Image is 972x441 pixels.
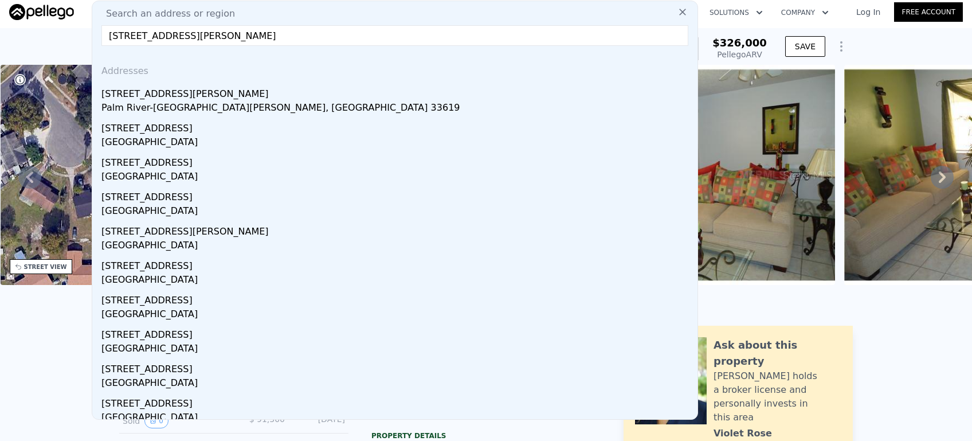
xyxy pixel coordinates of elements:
[101,392,693,411] div: [STREET_ADDRESS]
[101,135,693,151] div: [GEOGRAPHIC_DATA]
[101,342,693,358] div: [GEOGRAPHIC_DATA]
[714,337,841,369] div: Ask about this property
[101,186,693,204] div: [STREET_ADDRESS]
[9,4,74,20] img: Pellego
[714,369,841,424] div: [PERSON_NAME] holds a broker license and personally invests in this area
[101,220,693,239] div: [STREET_ADDRESS][PERSON_NAME]
[700,2,772,23] button: Solutions
[712,49,767,60] div: Pellego ARV
[101,101,693,117] div: Palm River-[GEOGRAPHIC_DATA][PERSON_NAME], [GEOGRAPHIC_DATA] 33619
[123,413,225,428] div: Sold
[101,273,693,289] div: [GEOGRAPHIC_DATA]
[101,204,693,220] div: [GEOGRAPHIC_DATA]
[894,2,963,22] a: Free Account
[24,263,67,271] div: STREET VIEW
[101,117,693,135] div: [STREET_ADDRESS]
[294,413,345,428] div: [DATE]
[712,37,767,49] span: $326,000
[101,255,693,273] div: [STREET_ADDRESS]
[101,289,693,307] div: [STREET_ADDRESS]
[101,358,693,376] div: [STREET_ADDRESS]
[842,6,894,18] a: Log In
[101,25,688,46] input: Enter an address, city, region, neighborhood or zip code
[101,376,693,392] div: [GEOGRAPHIC_DATA]
[101,151,693,170] div: [STREET_ADDRESS]
[97,55,693,83] div: Addresses
[101,323,693,342] div: [STREET_ADDRESS]
[101,411,693,427] div: [GEOGRAPHIC_DATA]
[101,170,693,186] div: [GEOGRAPHIC_DATA]
[101,307,693,323] div: [GEOGRAPHIC_DATA]
[772,2,838,23] button: Company
[101,239,693,255] div: [GEOGRAPHIC_DATA]
[101,83,693,101] div: [STREET_ADDRESS][PERSON_NAME]
[830,35,853,58] button: Show Options
[144,413,168,428] button: View historical data
[97,7,235,21] span: Search an address or region
[714,427,772,440] div: Violet Rose
[371,431,601,440] div: Property details
[785,36,825,57] button: SAVE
